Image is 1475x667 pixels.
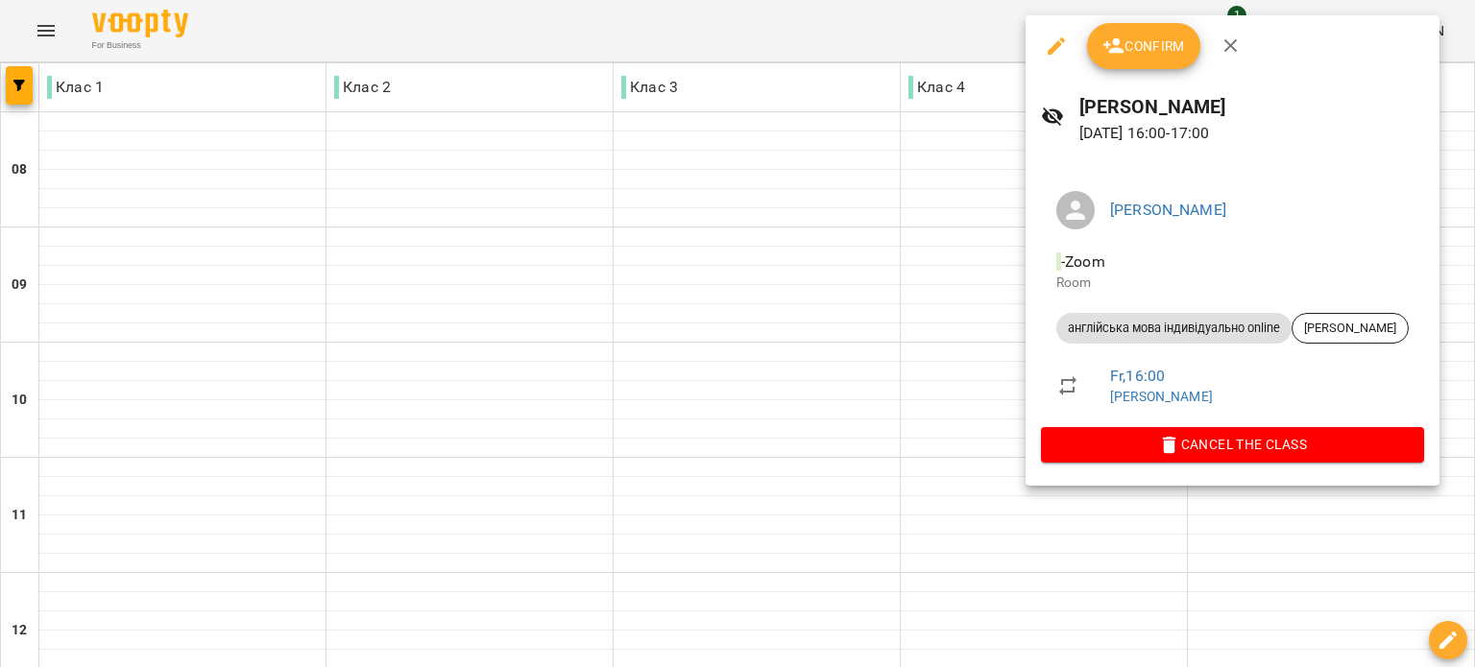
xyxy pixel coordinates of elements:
[1041,427,1424,462] button: Cancel the class
[1087,23,1200,69] button: Confirm
[1293,320,1408,337] span: [PERSON_NAME]
[1056,320,1292,337] span: англійська мова індивідуально online
[1110,201,1226,219] a: [PERSON_NAME]
[1056,274,1409,293] p: Room
[1056,433,1409,456] span: Cancel the class
[1079,122,1424,145] p: [DATE] 16:00 - 17:00
[1110,367,1165,385] a: Fr , 16:00
[1079,92,1424,122] h6: [PERSON_NAME]
[1110,389,1213,404] a: [PERSON_NAME]
[1102,35,1185,58] span: Confirm
[1056,252,1109,271] span: - Zoom
[1292,313,1409,344] div: [PERSON_NAME]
